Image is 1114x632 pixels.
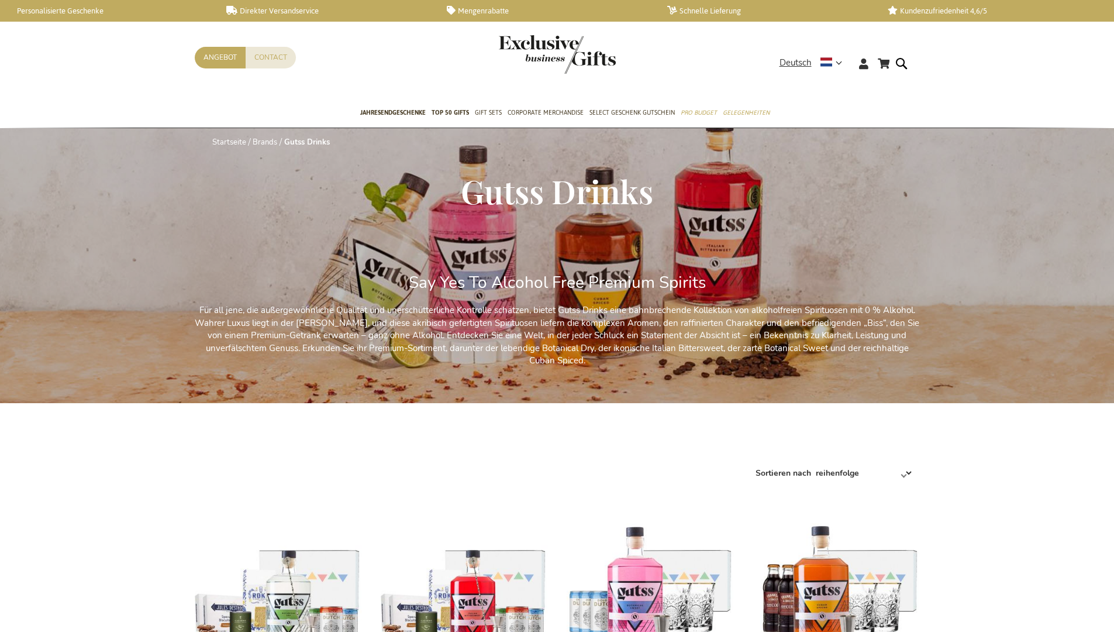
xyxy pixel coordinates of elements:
span: TOP 50 Gifts [432,107,469,119]
span: Gelegenheiten [723,107,770,119]
a: Direkter Versandservice [226,6,428,16]
a: Kundenzufriedenheit 4,6/5 [888,6,1089,16]
span: Deutsch [780,56,812,70]
a: Gift Sets [475,99,502,128]
h2: Say Yes To Alcohol Free Premium Spirits [195,274,920,292]
a: Schnelle Lieferung [667,6,869,16]
img: Exclusive Business gifts logo [499,35,616,74]
a: Gelegenheiten [723,99,770,128]
span: Corporate Merchandise [508,107,584,119]
a: TOP 50 Gifts [432,99,469,128]
a: Corporate Merchandise [508,99,584,128]
a: Angebot [195,47,246,68]
a: Mengenrabatte [447,6,649,16]
a: store logo [499,35,557,74]
a: Pro Budget [681,99,717,128]
label: Sortieren nach [756,468,811,479]
span: Gutss Drinks [461,169,653,212]
a: Personalisierte Geschenke [6,6,208,16]
a: Jahresendgeschenke [360,99,426,128]
a: Startseite [212,137,246,147]
a: Contact [246,47,296,68]
span: Jahresendgeschenke [360,107,426,119]
a: Brands [253,137,277,147]
strong: Gutss Drinks [284,137,330,147]
span: Select Geschenk Gutschein [589,107,675,119]
span: Gift Sets [475,107,502,119]
span: Pro Budget [681,107,717,119]
a: Select Geschenk Gutschein [589,99,675,128]
div: Für all jene, die außergewöhnliche Qualität und unerschütterliche Kontrolle schätzen, bietet Guts... [195,259,920,399]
